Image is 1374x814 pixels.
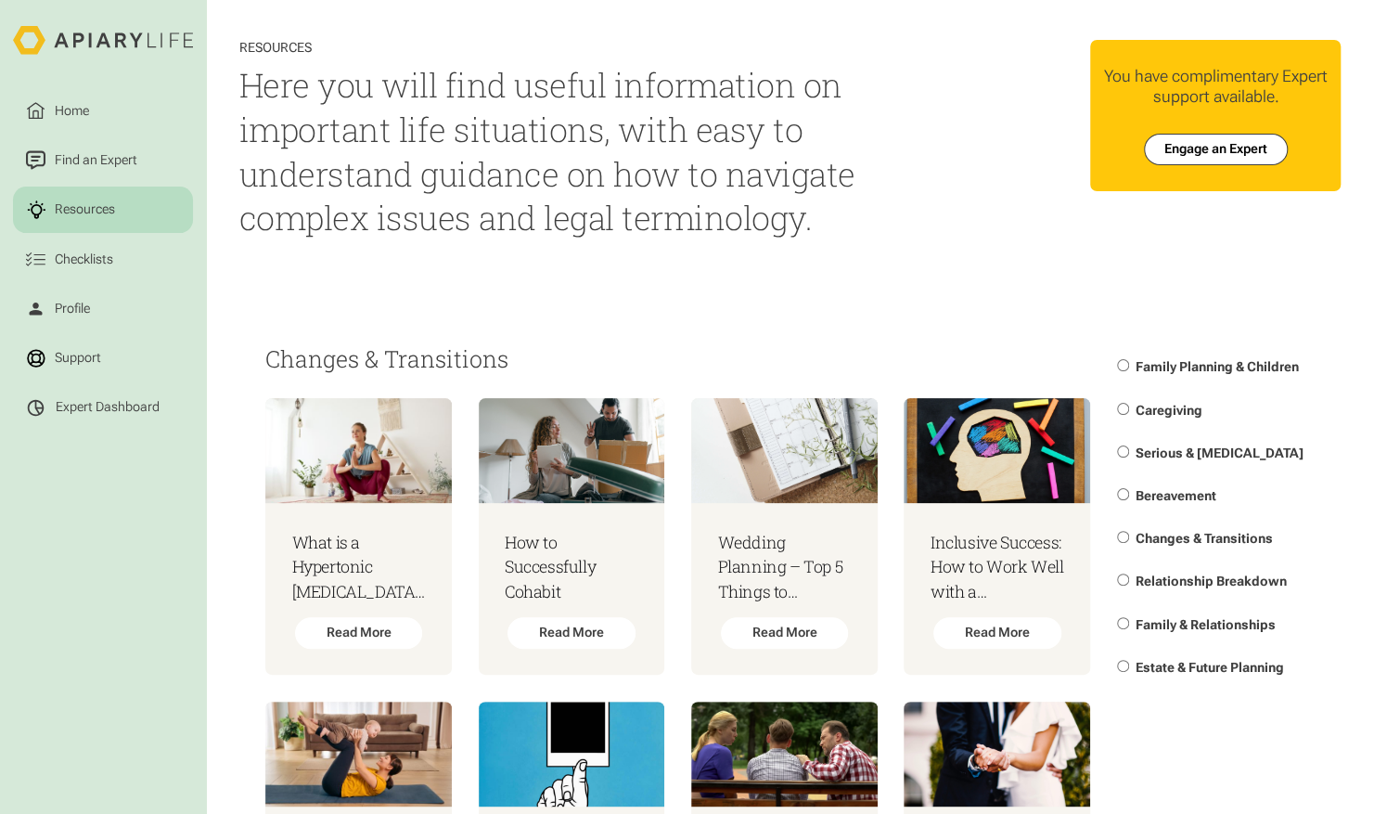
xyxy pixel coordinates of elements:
div: Read More [295,617,423,649]
a: Engage an Expert [1144,134,1289,165]
span: Serious & [MEDICAL_DATA] [1136,446,1303,460]
div: Expert Dashboard [56,399,160,416]
input: Family & Relationships [1117,617,1129,629]
h3: How to Successfully Cohabit [505,530,638,604]
h3: Wedding Planning – Top 5 Things to Consider When Planning a Wedding [717,530,851,604]
div: Read More [933,617,1061,649]
div: Read More [507,617,636,649]
input: Bereavement [1117,488,1129,500]
div: You have complimentary Expert support available. [1104,66,1329,107]
a: Expert Dashboard [13,384,193,431]
a: How to Successfully CohabitRead More [479,398,665,675]
div: Find an Expert [51,150,140,170]
a: Support [13,335,193,381]
input: Relationship Breakdown [1117,574,1129,586]
a: Find an Expert [13,137,193,184]
input: Caregiving [1117,403,1129,415]
div: Support [51,348,104,368]
div: Resources [51,200,118,219]
h1: Here you will find useful information on important life situations, with easy to understand guida... [239,63,873,241]
h2: Changes & Transitions [265,346,1090,371]
input: Family Planning & Children [1117,359,1129,371]
div: Home [51,101,92,121]
input: Serious & [MEDICAL_DATA] [1117,446,1129,458]
div: Checklists [51,250,116,269]
span: Caregiving [1136,403,1202,418]
span: Bereavement [1136,488,1216,503]
h3: What is a Hypertonic [MEDICAL_DATA] and How Do I Fix It? [292,530,426,604]
div: Profile [51,299,93,318]
a: Profile [13,286,193,332]
a: Resources [13,187,193,233]
input: Estate & Future Planning [1117,660,1129,672]
input: Changes & Transitions [1117,531,1129,543]
div: Resources [239,40,873,57]
a: Checklists [13,237,193,283]
span: Changes & Transitions [1136,531,1273,546]
a: Wedding Planning – Top 5 Things to Consider When Planning a WeddingRead More [691,398,878,675]
a: Inclusive Success: How to Work Well with a Neurodivergent ColleagueRead More [904,398,1090,675]
div: Read More [721,617,849,649]
span: Family Planning & Children [1136,359,1299,374]
h3: Inclusive Success: How to Work Well with a Neurodivergent Colleague [931,530,1064,604]
a: What is a Hypertonic [MEDICAL_DATA] and How Do I Fix It?Read More [265,398,452,675]
span: Relationship Breakdown [1136,574,1287,588]
a: Home [13,88,193,135]
span: Family & Relationships [1136,617,1276,632]
span: Estate & Future Planning [1136,660,1284,675]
